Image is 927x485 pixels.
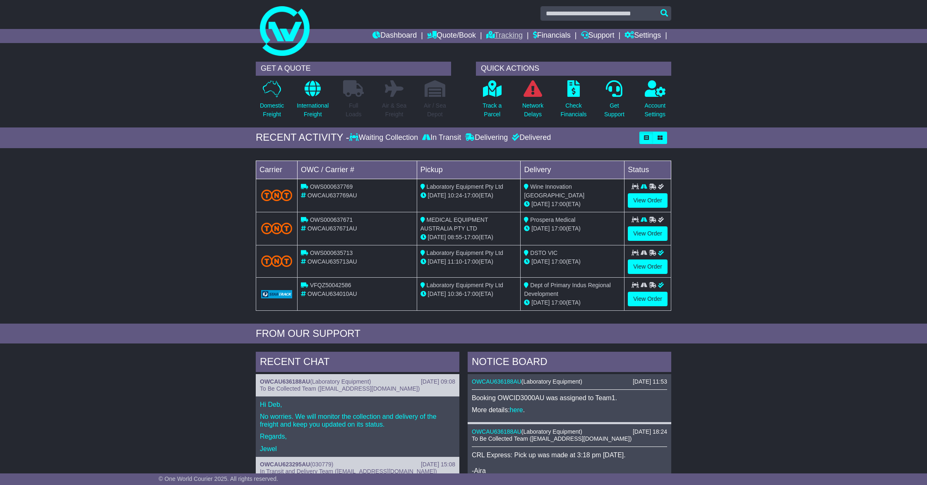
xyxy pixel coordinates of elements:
[260,401,455,408] p: Hi Deb,
[483,101,502,119] p: Track a Parcel
[260,385,420,392] span: To Be Collected Team ([EMAIL_ADDRESS][DOMAIN_NAME])
[524,298,621,307] div: (ETA)
[524,428,581,435] span: Laboratory Equipment
[531,299,550,306] span: [DATE]
[524,378,581,385] span: Laboratory Equipment
[420,216,488,232] span: MEDICAL EQUIPMENT AUSTRALIA PTY LTD
[464,234,478,240] span: 17:00
[421,461,455,468] div: [DATE] 15:08
[560,80,587,123] a: CheckFinancials
[644,80,666,123] a: AccountSettings
[310,250,353,256] span: OWS000635713
[448,192,462,199] span: 10:24
[472,406,667,414] p: More details: .
[296,80,329,123] a: InternationalFreight
[427,183,503,190] span: Laboratory Equipment Pty Ltd
[261,190,292,201] img: TNT_Domestic.png
[307,258,357,265] span: OWCAU635713AU
[486,29,523,43] a: Tracking
[428,258,446,265] span: [DATE]
[463,133,510,142] div: Delivering
[531,258,550,265] span: [DATE]
[472,451,667,475] p: CRL Express: Pick up was made at 3:18 pm [DATE]. -Aira
[464,258,478,265] span: 17:00
[428,234,446,240] span: [DATE]
[581,29,615,43] a: Support
[464,192,478,199] span: 17:00
[531,201,550,207] span: [DATE]
[551,299,566,306] span: 17:00
[530,216,575,223] span: Prospera Medical
[628,193,668,208] a: View Order
[260,101,284,119] p: Domestic Freight
[428,291,446,297] span: [DATE]
[420,133,463,142] div: In Transit
[420,191,517,200] div: - (ETA)
[551,225,566,232] span: 17:00
[624,29,661,43] a: Settings
[259,80,284,123] a: DomesticFreight
[261,223,292,234] img: TNT_Domestic.png
[510,133,551,142] div: Delivered
[633,378,667,385] div: [DATE] 11:53
[533,29,571,43] a: Financials
[312,378,369,385] span: Laboratory Equipment
[256,328,671,340] div: FROM OUR SUPPORT
[476,62,671,76] div: QUICK ACTIONS
[551,201,566,207] span: 17:00
[530,250,557,256] span: DSTO VIC
[260,468,437,475] span: In Transit and Delivery Team ([EMAIL_ADDRESS][DOMAIN_NAME])
[420,290,517,298] div: - (ETA)
[261,290,292,298] img: GetCarrierServiceLogo
[472,394,667,402] p: Booking OWCID3000AU was assigned to Team1.
[468,352,671,374] div: NOTICE BOARD
[633,428,667,435] div: [DATE] 18:24
[522,101,543,119] p: Network Delays
[531,225,550,232] span: [DATE]
[260,413,455,428] p: No worries. We will monitor the collection and delivery of the freight and keep you updated on it...
[349,133,420,142] div: Waiting Collection
[448,291,462,297] span: 10:36
[310,216,353,223] span: OWS000637671
[312,461,331,468] span: 030779
[421,378,455,385] div: [DATE] 09:08
[260,432,455,440] p: Regards,
[524,200,621,209] div: (ETA)
[472,378,667,385] div: ( )
[260,461,455,468] div: ( )
[551,258,566,265] span: 17:00
[524,224,621,233] div: (ETA)
[260,445,455,453] p: Jewel
[307,291,357,297] span: OWCAU634010AU
[472,428,667,435] div: ( )
[424,101,446,119] p: Air / Sea Depot
[343,101,364,119] p: Full Loads
[510,406,523,413] a: here
[628,259,668,274] a: View Order
[645,101,666,119] p: Account Settings
[522,80,544,123] a: NetworkDelays
[256,132,349,144] div: RECENT ACTIVITY -
[427,250,503,256] span: Laboratory Equipment Pty Ltd
[417,161,521,179] td: Pickup
[524,183,584,199] span: Wine Innovation [GEOGRAPHIC_DATA]
[297,101,329,119] p: International Freight
[561,101,587,119] p: Check Financials
[448,258,462,265] span: 11:10
[628,226,668,241] a: View Order
[448,234,462,240] span: 08:55
[260,461,310,468] a: OWCAU623295AU
[310,282,351,288] span: VFQZ50042586
[604,101,624,119] p: Get Support
[420,257,517,266] div: - (ETA)
[521,161,624,179] td: Delivery
[307,192,357,199] span: OWCAU637769AU
[427,29,476,43] a: Quote/Book
[261,255,292,267] img: TNT_Domestic.png
[524,282,610,297] span: Dept of Primary Indus Regional Development
[382,101,406,119] p: Air & Sea Freight
[472,435,632,442] span: To Be Collected Team ([EMAIL_ADDRESS][DOMAIN_NAME])
[428,192,446,199] span: [DATE]
[628,292,668,306] a: View Order
[307,225,357,232] span: OWCAU637671AU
